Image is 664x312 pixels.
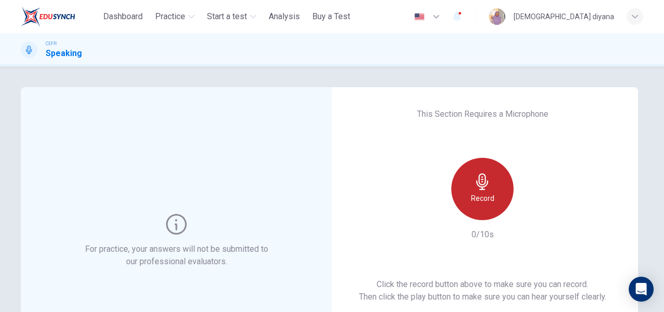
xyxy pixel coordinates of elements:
[46,47,82,60] h1: Speaking
[83,243,270,268] h6: For practice, your answers will not be submitted to our professional evaluators.
[155,10,185,23] span: Practice
[417,108,548,120] h6: This Section Requires a Microphone
[471,192,494,205] h6: Record
[308,7,354,26] button: Buy a Test
[514,10,614,23] div: [DEMOGRAPHIC_DATA] diyana
[265,7,304,26] button: Analysis
[151,7,199,26] button: Practice
[99,7,147,26] button: Dashboard
[207,10,247,23] span: Start a test
[103,10,143,23] span: Dashboard
[451,158,514,220] button: Record
[359,278,606,303] h6: Click the record button above to make sure you can record. Then click the play button to make sur...
[46,40,57,47] span: CEFR
[312,10,350,23] span: Buy a Test
[413,13,426,21] img: en
[472,228,494,241] h6: 0/10s
[203,7,260,26] button: Start a test
[269,10,300,23] span: Analysis
[629,277,654,302] div: Open Intercom Messenger
[489,8,505,25] img: Profile picture
[21,6,75,27] img: ELTC logo
[21,6,99,27] a: ELTC logo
